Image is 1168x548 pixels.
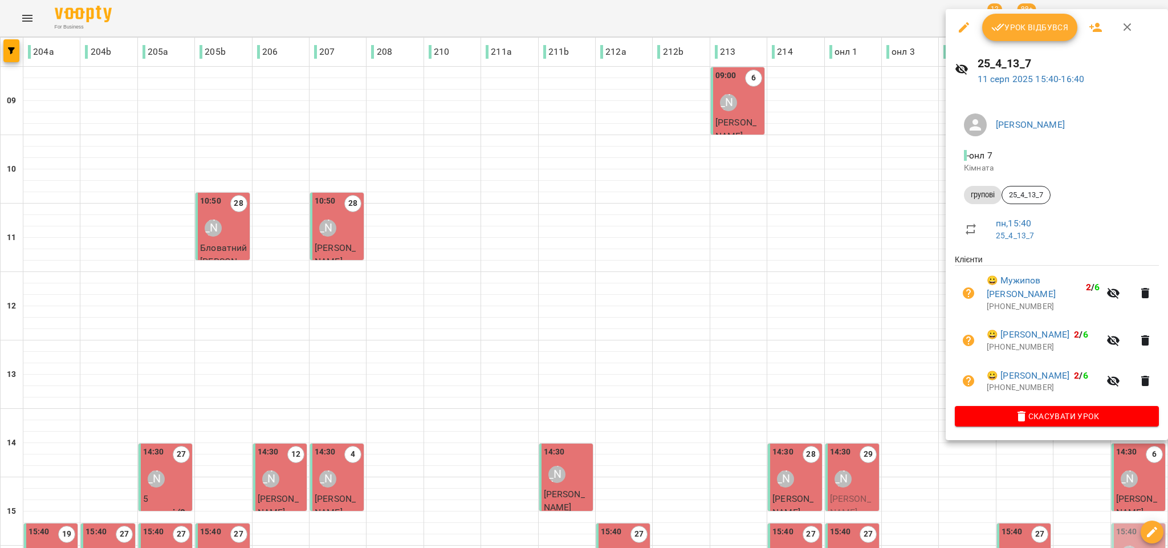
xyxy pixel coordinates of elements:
a: 11 серп 2025 15:40-16:40 [978,74,1085,84]
p: [PHONE_NUMBER] [987,382,1100,393]
span: 6 [1094,282,1100,293]
a: 😀 [PERSON_NAME] [987,328,1069,342]
button: Скасувати Урок [955,406,1159,427]
a: 25_4_13_7 [996,231,1034,240]
p: [PHONE_NUMBER] [987,301,1100,312]
span: 25_4_13_7 [1002,190,1050,200]
div: 25_4_13_7 [1002,186,1051,204]
span: 2 [1086,282,1091,293]
span: Скасувати Урок [964,409,1150,423]
button: Візит ще не сплачено. Додати оплату? [955,367,982,395]
a: пн , 15:40 [996,218,1031,229]
span: 2 [1074,329,1079,340]
span: - онл 7 [964,150,995,161]
a: [PERSON_NAME] [996,119,1065,130]
b: / [1074,370,1088,381]
button: Візит ще не сплачено. Додати оплату? [955,327,982,354]
ul: Клієнти [955,254,1159,405]
p: Кімната [964,163,1150,174]
button: Урок відбувся [982,14,1078,41]
b: / [1074,329,1088,340]
p: [PHONE_NUMBER] [987,342,1100,353]
a: 😀 Мужипов [PERSON_NAME] [987,274,1081,301]
span: 6 [1083,370,1088,381]
b: / [1086,282,1100,293]
span: 2 [1074,370,1079,381]
button: Візит ще не сплачено. Додати оплату? [955,279,982,307]
span: групові [964,190,1002,200]
span: Урок відбувся [991,21,1069,34]
h6: 25_4_13_7 [978,55,1159,72]
span: 6 [1083,329,1088,340]
a: 😀 [PERSON_NAME] [987,369,1069,383]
